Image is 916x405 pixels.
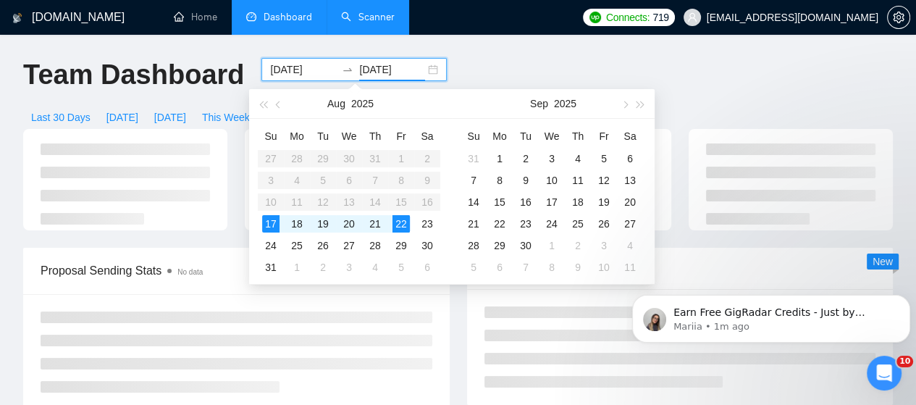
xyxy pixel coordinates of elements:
[565,213,591,235] td: 2025-09-25
[342,64,353,75] span: swap-right
[517,259,534,276] div: 7
[461,191,487,213] td: 2025-09-14
[414,125,440,148] th: Sa
[617,213,643,235] td: 2025-09-27
[340,259,358,276] div: 3
[530,89,548,118] button: Sep
[539,191,565,213] td: 2025-09-17
[284,235,310,256] td: 2025-08-25
[465,237,482,254] div: 28
[517,215,534,233] div: 23
[461,235,487,256] td: 2025-09-28
[513,235,539,256] td: 2025-09-30
[621,215,639,233] div: 27
[336,256,362,278] td: 2025-09-03
[887,12,910,23] a: setting
[23,58,244,92] h1: Team Dashboard
[617,191,643,213] td: 2025-09-20
[543,193,560,211] div: 17
[461,170,487,191] td: 2025-09-07
[513,125,539,148] th: Tu
[388,125,414,148] th: Fr
[487,256,513,278] td: 2025-10-06
[595,193,613,211] div: 19
[98,106,146,129] button: [DATE]
[340,237,358,254] div: 27
[687,12,697,22] span: user
[336,235,362,256] td: 2025-08-27
[565,170,591,191] td: 2025-09-11
[539,170,565,191] td: 2025-09-10
[888,12,909,23] span: setting
[388,235,414,256] td: 2025-08-29
[543,237,560,254] div: 1
[591,256,617,278] td: 2025-10-10
[362,125,388,148] th: Th
[621,193,639,211] div: 20
[621,172,639,189] div: 13
[419,237,436,254] div: 30
[31,109,91,125] span: Last 30 Days
[591,213,617,235] td: 2025-09-26
[359,62,425,78] input: End date
[595,150,613,167] div: 5
[258,125,284,148] th: Su
[392,237,410,254] div: 29
[12,7,22,30] img: logo
[491,237,508,254] div: 29
[517,172,534,189] div: 9
[491,150,508,167] div: 1
[543,259,560,276] div: 8
[366,237,384,254] div: 28
[146,106,194,129] button: [DATE]
[414,256,440,278] td: 2025-09-06
[461,213,487,235] td: 2025-09-21
[314,237,332,254] div: 26
[262,237,280,254] div: 24
[896,356,913,367] span: 10
[461,125,487,148] th: Su
[465,172,482,189] div: 7
[340,215,358,233] div: 20
[513,148,539,170] td: 2025-09-02
[617,170,643,191] td: 2025-09-13
[246,12,256,22] span: dashboard
[202,109,250,125] span: This Week
[362,213,388,235] td: 2025-08-21
[517,150,534,167] div: 2
[887,6,910,29] button: setting
[314,215,332,233] div: 19
[366,215,384,233] div: 21
[554,89,576,118] button: 2025
[336,213,362,235] td: 2025-08-20
[626,264,916,366] iframe: Intercom notifications message
[177,268,203,276] span: No data
[569,193,587,211] div: 18
[487,170,513,191] td: 2025-09-08
[565,125,591,148] th: Th
[873,256,893,267] span: New
[106,109,138,125] span: [DATE]
[491,259,508,276] div: 6
[595,215,613,233] div: 26
[284,256,310,278] td: 2025-09-01
[539,148,565,170] td: 2025-09-03
[491,193,508,211] div: 15
[591,170,617,191] td: 2025-09-12
[341,11,395,23] a: searchScanner
[491,172,508,189] div: 8
[465,215,482,233] div: 21
[565,235,591,256] td: 2025-10-02
[419,259,436,276] div: 6
[465,150,482,167] div: 31
[565,256,591,278] td: 2025-10-09
[569,150,587,167] div: 4
[288,237,306,254] div: 25
[487,235,513,256] td: 2025-09-29
[23,106,98,129] button: Last 30 Days
[461,256,487,278] td: 2025-10-05
[262,259,280,276] div: 31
